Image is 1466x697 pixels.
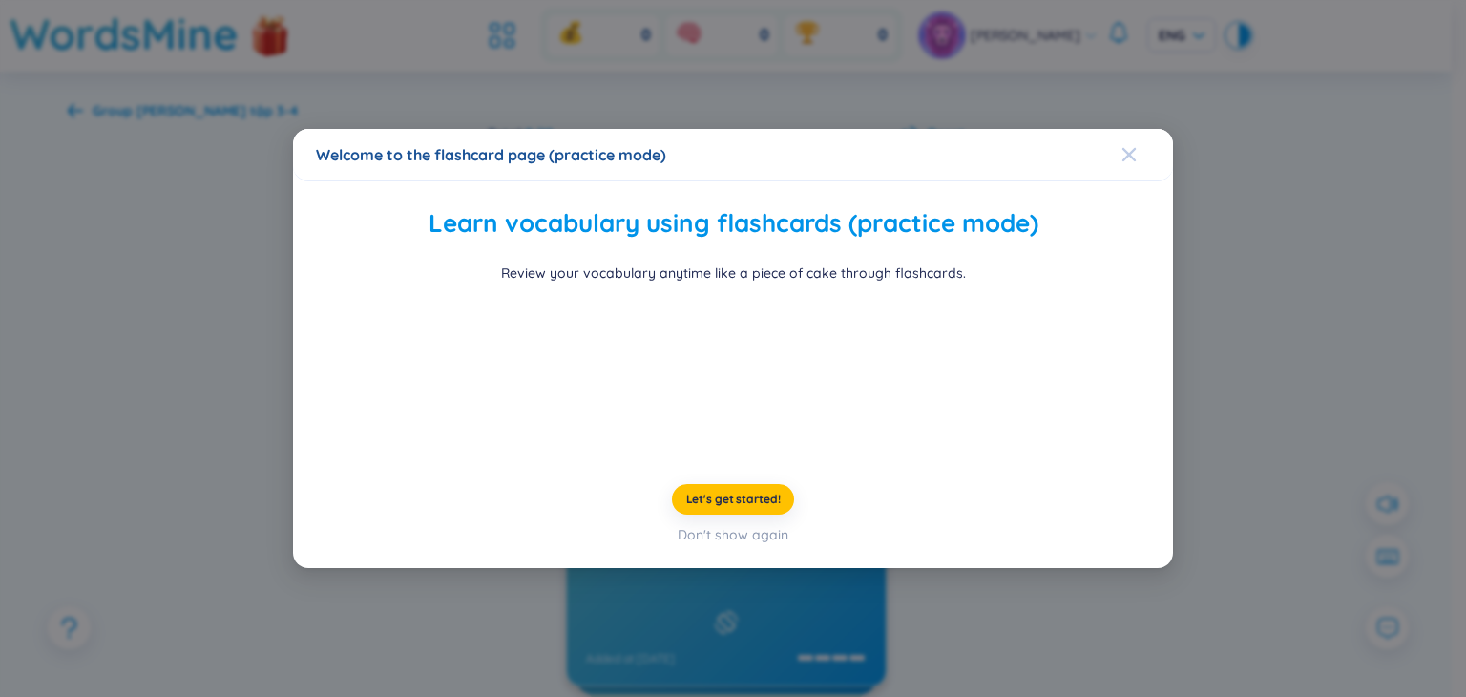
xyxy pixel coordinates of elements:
button: Let's get started! [672,484,795,515]
div: Welcome to the flashcard page (practice mode) [316,144,1150,165]
h2: Learn vocabulary using flashcards (practice mode) [316,204,1150,243]
div: Don't show again [678,524,788,545]
span: Let's get started! [686,492,781,507]
div: Review your vocabulary anytime like a piece of cake through flashcards. [501,263,966,284]
button: Close [1121,129,1173,180]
